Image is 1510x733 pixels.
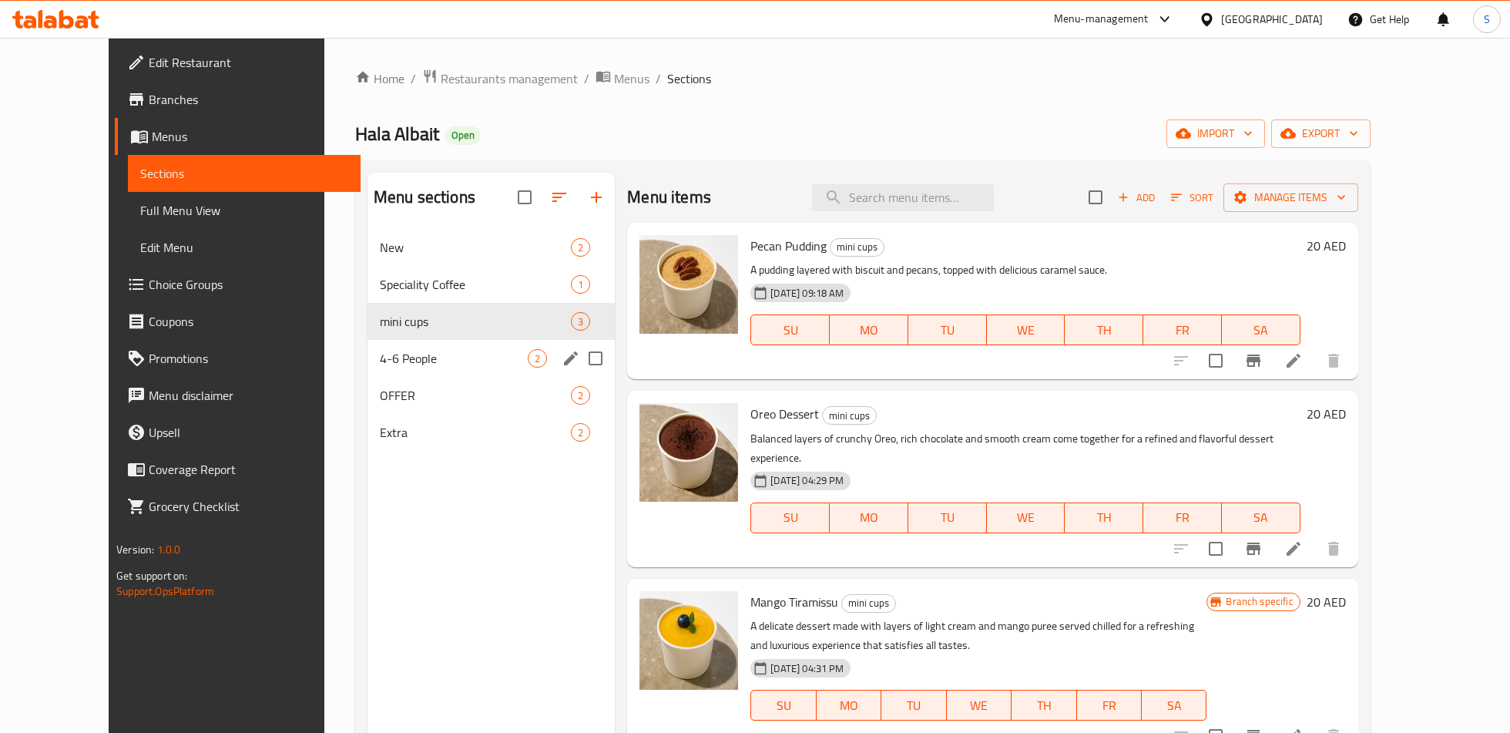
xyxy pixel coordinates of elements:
nav: breadcrumb [355,69,1371,89]
span: OFFER [380,386,571,405]
button: SU [750,314,830,345]
div: mini cups3 [367,303,615,340]
span: Branch specific [1220,594,1299,609]
div: OFFER2 [367,377,615,414]
span: mini cups [830,238,884,256]
a: Promotions [115,340,361,377]
span: [DATE] 04:31 PM [764,661,850,676]
span: WE [953,694,1005,717]
span: export [1283,124,1358,143]
span: [DATE] 09:18 AM [764,286,850,301]
span: TU [914,506,981,529]
button: MO [830,503,908,533]
button: TU [908,503,987,533]
h6: 20 AED [1307,591,1346,613]
h2: Menu items [627,186,711,209]
li: / [656,69,661,88]
span: WE [993,506,1059,529]
span: [DATE] 04:29 PM [764,473,850,488]
span: FR [1149,319,1216,341]
a: Menus [596,69,649,89]
span: Menu disclaimer [149,386,348,405]
span: 2 [528,351,546,366]
button: Branch-specific-item [1235,530,1272,567]
div: items [571,275,590,294]
li: / [411,69,416,88]
button: export [1271,119,1371,148]
img: Mango Tiramissu [639,591,738,690]
a: Coupons [115,303,361,340]
a: Grocery Checklist [115,488,361,525]
span: SA [1228,319,1294,341]
span: 2 [572,240,589,255]
p: A delicate dessert made with layers of light cream and mango puree served chilled for a refreshin... [750,617,1206,655]
nav: Menu sections [367,223,615,457]
button: delete [1315,342,1352,379]
div: New2 [367,229,615,266]
div: items [571,386,590,405]
button: FR [1143,503,1222,533]
img: Oreo Dessert [639,403,738,502]
span: Select to update [1200,345,1232,377]
h2: Menu sections [374,186,475,209]
span: Restaurants management [441,69,578,88]
a: Upsell [115,414,361,451]
div: 4-6 People [380,349,528,368]
button: Branch-specific-item [1235,342,1272,379]
span: Add [1116,189,1157,207]
div: Speciality Coffee1 [367,266,615,303]
span: 2 [572,388,589,403]
span: Sort sections [541,179,578,216]
span: Add item [1112,186,1161,210]
span: Extra [380,423,571,442]
span: Coupons [149,312,348,331]
button: TH [1065,503,1143,533]
div: items [571,238,590,257]
span: Choice Groups [149,275,348,294]
button: SA [1222,314,1300,345]
a: Home [355,69,404,88]
p: Balanced layers of crunchy Oreo, rich chocolate and smooth cream come together for a refined and ... [750,429,1300,468]
span: S [1484,11,1490,28]
span: mini cups [842,594,895,612]
a: Sections [128,155,361,192]
span: Branches [149,90,348,109]
span: TH [1071,506,1137,529]
span: Edit Menu [140,238,348,257]
span: Open [445,129,481,142]
span: Oreo Dessert [750,402,819,425]
span: Manage items [1236,188,1346,207]
button: edit [559,347,582,370]
a: Support.OpsPlatform [116,581,214,601]
span: Select all sections [508,181,541,214]
span: Coverage Report [149,460,348,479]
span: Edit Restaurant [149,53,348,72]
button: FR [1143,314,1222,345]
span: Sort items [1161,186,1223,210]
span: Hala Albait [355,116,439,151]
span: TH [1071,319,1137,341]
button: MO [817,690,881,721]
a: Edit menu item [1284,540,1303,558]
span: Select section [1079,181,1112,214]
h6: 20 AED [1307,403,1346,425]
span: Upsell [149,423,348,442]
span: Sort [1171,189,1213,207]
span: Sections [667,69,711,88]
button: WE [987,314,1065,345]
span: SA [1228,506,1294,529]
button: WE [987,503,1065,533]
span: Grocery Checklist [149,497,348,516]
a: Edit Menu [128,229,361,266]
span: Pecan Pudding [750,234,827,257]
button: Manage items [1223,183,1358,212]
button: delete [1315,530,1352,567]
button: Sort [1167,186,1217,210]
div: Speciality Coffee [380,275,571,294]
button: Add [1112,186,1161,210]
div: 4-6 People2edit [367,340,615,377]
li: / [584,69,589,88]
div: mini cups [841,594,896,613]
